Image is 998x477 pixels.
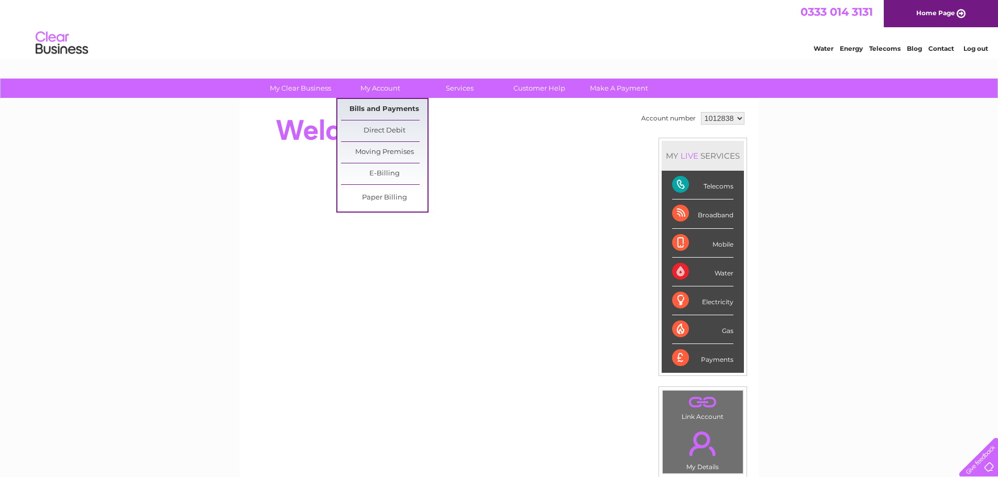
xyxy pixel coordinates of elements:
[576,79,662,98] a: Make A Payment
[672,315,733,344] div: Gas
[341,99,427,120] a: Bills and Payments
[662,423,743,474] td: My Details
[665,425,740,462] a: .
[337,79,423,98] a: My Account
[907,45,922,52] a: Blog
[672,229,733,258] div: Mobile
[672,199,733,228] div: Broadband
[341,187,427,208] a: Paper Billing
[662,390,743,423] td: Link Account
[639,109,698,127] td: Account number
[252,6,747,51] div: Clear Business is a trading name of Verastar Limited (registered in [GEOGRAPHIC_DATA] No. 3667643...
[496,79,583,98] a: Customer Help
[928,45,954,52] a: Contact
[672,258,733,286] div: Water
[869,45,901,52] a: Telecoms
[341,142,427,163] a: Moving Premises
[257,79,344,98] a: My Clear Business
[678,151,700,161] div: LIVE
[672,171,733,199] div: Telecoms
[840,45,863,52] a: Energy
[341,163,427,184] a: E-Billing
[416,79,503,98] a: Services
[341,120,427,141] a: Direct Debit
[35,27,89,59] img: logo.png
[672,286,733,315] div: Electricity
[672,344,733,372] div: Payments
[814,45,834,52] a: Water
[800,5,873,18] a: 0333 014 3131
[665,393,740,412] a: .
[963,45,988,52] a: Log out
[662,141,744,171] div: MY SERVICES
